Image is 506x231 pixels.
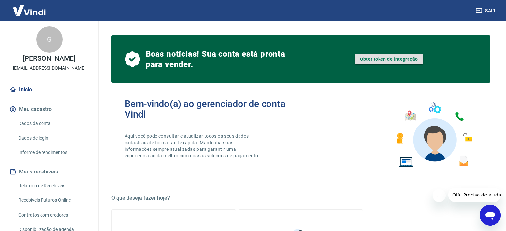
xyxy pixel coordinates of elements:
[16,131,91,145] a: Dados de login
[146,49,288,70] span: Boas notícias! Sua conta está pronta para vender.
[36,26,63,53] div: G
[4,5,55,10] span: Olá! Precisa de ajuda?
[16,208,91,222] a: Contratos com credores
[125,133,261,159] p: Aqui você pode consultar e atualizar todos os seus dados cadastrais de forma fácil e rápida. Mant...
[16,179,91,193] a: Relatório de Recebíveis
[474,5,498,17] button: Sair
[433,189,446,202] iframe: Fechar mensagem
[111,195,490,201] h5: O que deseja fazer hoje?
[125,99,301,120] h2: Bem-vindo(a) ao gerenciador de conta Vindi
[16,194,91,207] a: Recebíveis Futuros Online
[8,102,91,117] button: Meu cadastro
[8,165,91,179] button: Meus recebíveis
[23,55,75,62] p: [PERSON_NAME]
[13,65,86,72] p: [EMAIL_ADDRESS][DOMAIN_NAME]
[8,0,51,20] img: Vindi
[16,146,91,159] a: Informe de rendimentos
[391,99,477,171] img: Imagem de um avatar masculino com diversos icones exemplificando as funcionalidades do gerenciado...
[355,54,423,64] a: Obter token de integração
[448,188,501,202] iframe: Mensagem da empresa
[8,82,91,97] a: Início
[16,117,91,130] a: Dados da conta
[480,205,501,226] iframe: Botão para abrir a janela de mensagens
